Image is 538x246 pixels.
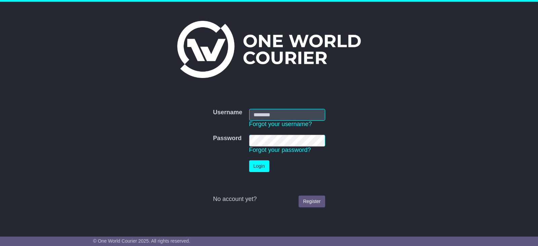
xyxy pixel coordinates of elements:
[249,147,311,153] a: Forgot your password?
[213,109,242,116] label: Username
[213,196,325,203] div: No account yet?
[177,21,361,78] img: One World
[299,196,325,207] a: Register
[213,135,241,142] label: Password
[249,160,269,172] button: Login
[249,121,312,127] a: Forgot your username?
[93,238,190,244] span: © One World Courier 2025. All rights reserved.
